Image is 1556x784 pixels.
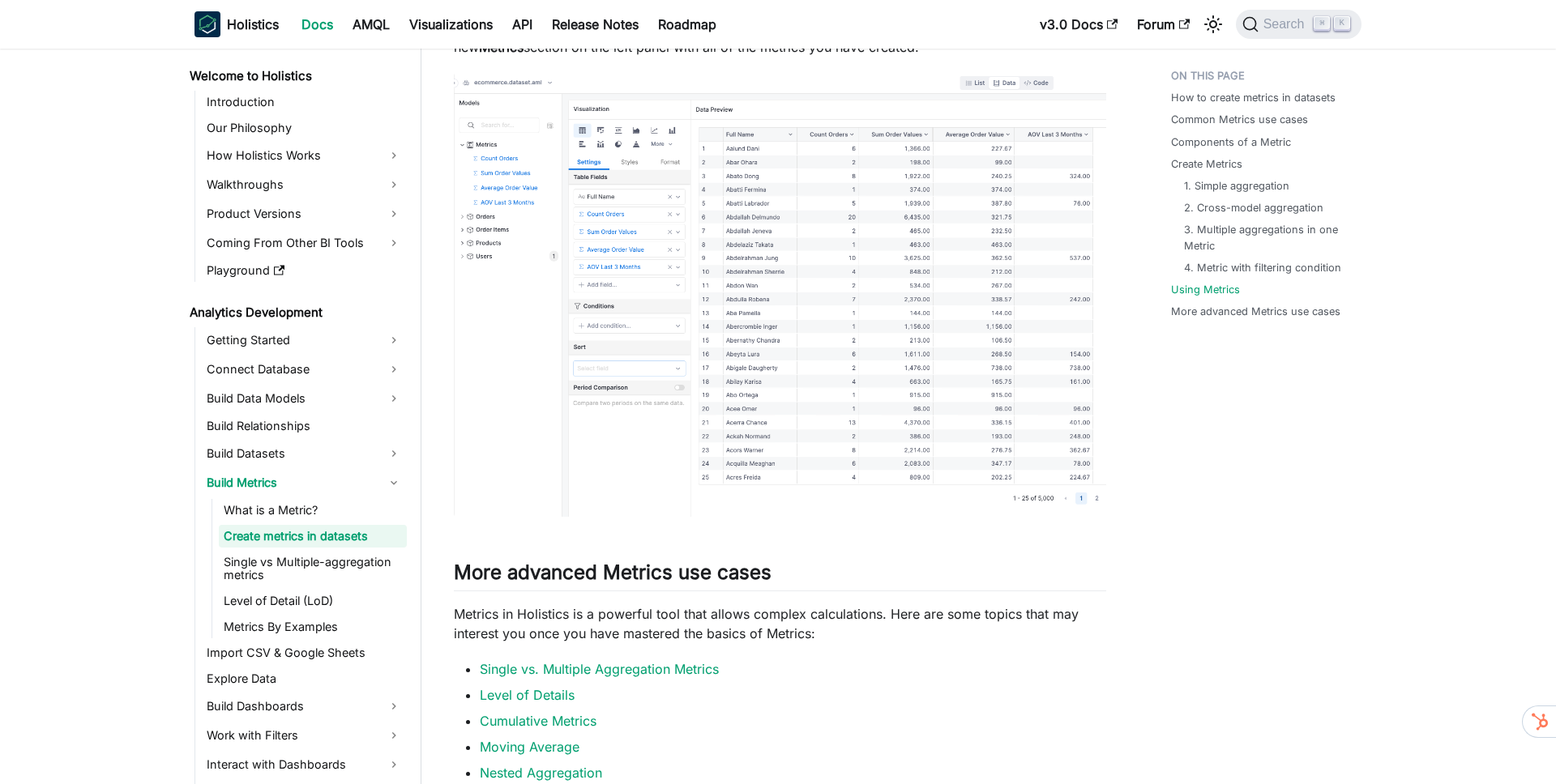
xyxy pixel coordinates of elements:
[202,470,407,496] a: Build Metrics
[202,693,407,719] a: Build Dashboards
[1030,11,1127,37] a: v3.0 Docs
[219,616,407,638] a: Metrics By Examples
[194,11,220,37] img: Holistics
[502,11,542,37] a: API
[480,687,575,703] a: Level of Details
[202,667,407,690] a: Explore Data
[194,11,279,37] a: HolisticsHolistics
[202,722,407,748] a: Work with Filters
[1184,178,1289,194] a: 1. Simple aggregation
[480,765,602,781] a: Nested Aggregation
[219,590,407,612] a: Level of Detail (LoD)
[480,661,719,677] a: Single vs. Multiple Aggregation Metrics
[202,386,407,411] a: Build Data Models
[1236,10,1361,39] button: Search (Command+K)
[1171,134,1291,150] a: Components of a Metric
[542,11,648,37] a: Release Notes
[202,752,407,778] a: Interact with Dashboards
[1314,16,1330,31] kbd: ⌘
[202,172,407,198] a: Walkthroughs
[1184,260,1341,275] a: 4. Metric with filtering condition
[480,739,579,755] a: Moving Average
[202,327,407,353] a: Getting Started
[185,65,407,87] a: Welcome to Holistics
[454,560,1106,591] h2: More advanced Metrics use cases
[1171,282,1240,297] a: Using Metrics
[1171,156,1242,172] a: Create Metrics
[1184,200,1323,215] a: 2. Cross-model aggregation
[219,499,407,522] a: What is a Metric?
[227,15,279,34] b: Holistics
[202,117,407,139] a: Our Philosophy
[219,551,407,586] a: Single vs Multiple-aggregation metrics
[400,11,502,37] a: Visualizations
[202,230,407,256] a: Coming From Other BI Tools
[454,604,1106,643] p: Metrics in Holistics is a powerful tool that allows complex calculations. Here are some topics th...
[202,356,407,382] a: Connect Database
[1171,90,1336,105] a: How to create metrics in datasets
[1259,17,1314,32] span: Search
[1334,16,1350,31] kbd: K
[1127,11,1199,37] a: Forum
[202,641,407,664] a: Import CSV & Google Sheets
[480,713,596,729] a: Cumulative Metrics
[1184,222,1345,253] a: 3. Multiple aggregations in one Metric
[1171,112,1308,127] a: Common Metrics use cases
[292,11,343,37] a: Docs
[343,11,400,37] a: AMQL
[202,259,407,282] a: Playground
[202,201,407,227] a: Product Versions
[178,49,421,784] nav: Docs sidebar
[202,441,407,467] a: Build Datasets
[1171,304,1340,319] a: More advanced Metrics use cases
[185,301,407,324] a: Analytics Development
[202,91,407,113] a: Introduction
[648,11,726,37] a: Roadmap
[219,525,407,548] a: Create metrics in datasets
[202,143,407,168] a: How Holistics Works
[202,415,407,437] a: Build Relationships
[1200,11,1226,37] button: Switch between dark and light mode (currently light mode)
